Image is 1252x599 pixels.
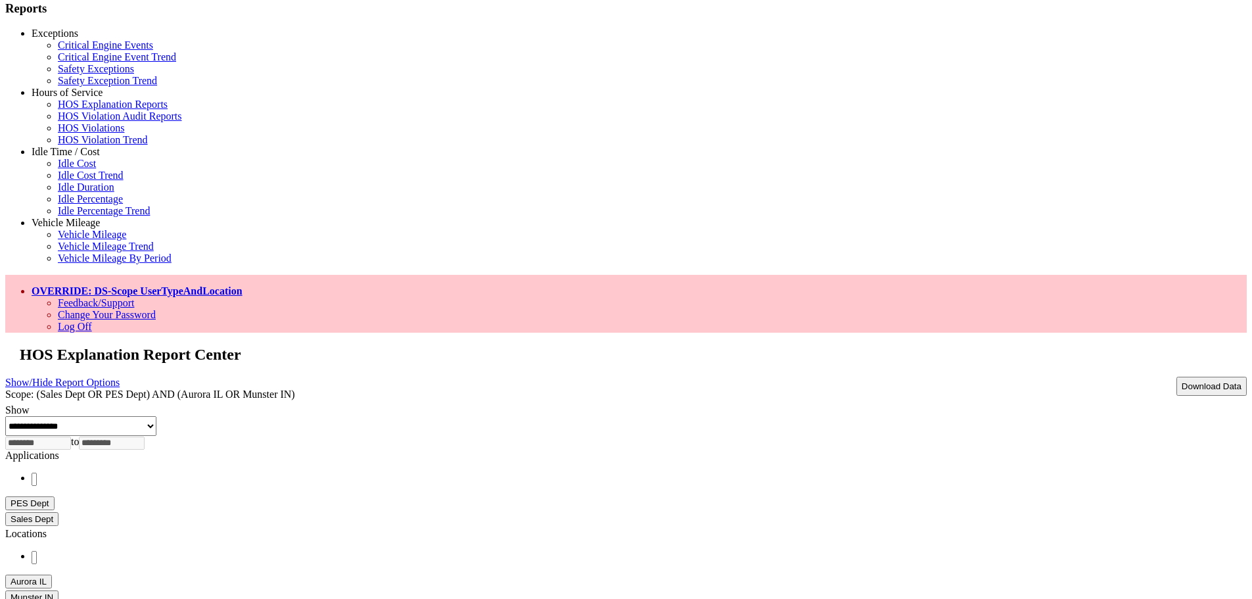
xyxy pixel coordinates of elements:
[5,496,55,510] button: PES Dept
[5,404,29,416] label: Show
[58,181,114,193] a: Idle Duration
[58,110,182,122] a: HOS Violation Audit Reports
[1176,377,1247,396] button: Download Data
[32,28,78,39] a: Exceptions
[5,373,120,391] a: Show/Hide Report Options
[58,241,154,252] a: Vehicle Mileage Trend
[32,285,243,297] a: OVERRIDE: DS-Scope UserTypeAndLocation
[71,436,79,447] span: to
[58,122,124,133] a: HOS Violations
[58,99,168,110] a: HOS Explanation Reports
[58,39,153,51] a: Critical Engine Events
[32,87,103,98] a: Hours of Service
[20,346,1247,364] h2: HOS Explanation Report Center
[58,51,176,62] a: Critical Engine Event Trend
[32,146,100,157] a: Idle Time / Cost
[58,158,96,169] a: Idle Cost
[58,321,92,332] a: Log Off
[5,450,59,461] label: Applications
[58,309,156,320] a: Change Your Password
[5,528,47,539] label: Locations
[58,229,126,240] a: Vehicle Mileage
[58,170,124,181] a: Idle Cost Trend
[5,512,58,526] button: Sales Dept
[32,217,100,228] a: Vehicle Mileage
[58,252,172,264] a: Vehicle Mileage By Period
[58,205,150,216] a: Idle Percentage Trend
[5,1,1247,16] h3: Reports
[58,297,134,308] a: Feedback/Support
[58,193,123,204] a: Idle Percentage
[58,63,134,74] a: Safety Exceptions
[5,575,52,588] button: Aurora IL
[5,389,295,400] span: Scope: (Sales Dept OR PES Dept) AND (Aurora IL OR Munster IN)
[58,75,157,86] a: Safety Exception Trend
[58,134,148,145] a: HOS Violation Trend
